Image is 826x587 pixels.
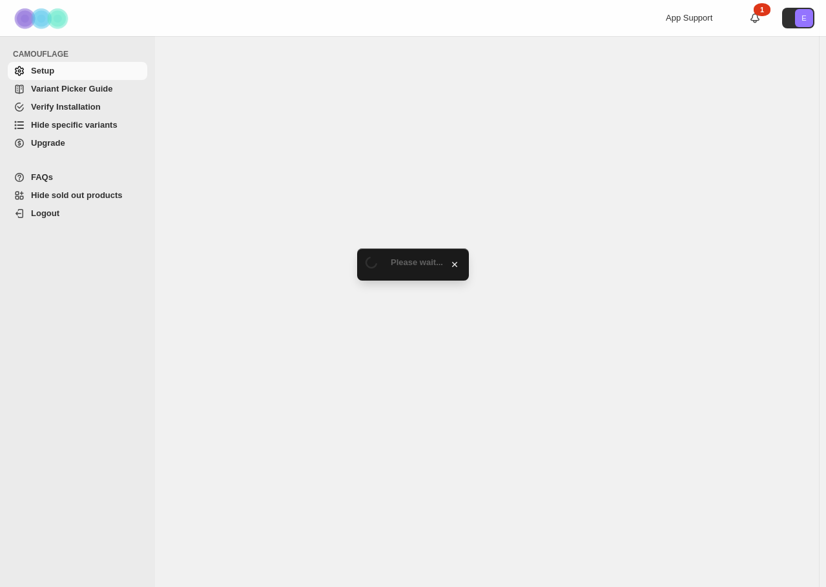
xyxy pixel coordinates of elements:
[754,3,770,16] div: 1
[749,12,761,25] a: 1
[8,116,147,134] a: Hide specific variants
[8,98,147,116] a: Verify Installation
[31,172,53,182] span: FAQs
[795,9,813,27] span: Avatar with initials E
[391,257,443,267] span: Please wait...
[8,134,147,152] a: Upgrade
[666,13,712,23] span: App Support
[782,8,814,28] button: Avatar with initials E
[8,204,147,223] a: Logout
[31,138,65,148] span: Upgrade
[8,62,147,80] a: Setup
[31,190,123,200] span: Hide sold out products
[10,1,75,36] img: Camouflage
[8,168,147,186] a: FAQs
[31,66,54,75] span: Setup
[8,186,147,204] a: Hide sold out products
[31,120,118,130] span: Hide specific variants
[31,208,59,218] span: Logout
[31,102,101,112] span: Verify Installation
[801,14,806,22] text: E
[13,49,149,59] span: CAMOUFLAGE
[8,80,147,98] a: Variant Picker Guide
[31,84,112,94] span: Variant Picker Guide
